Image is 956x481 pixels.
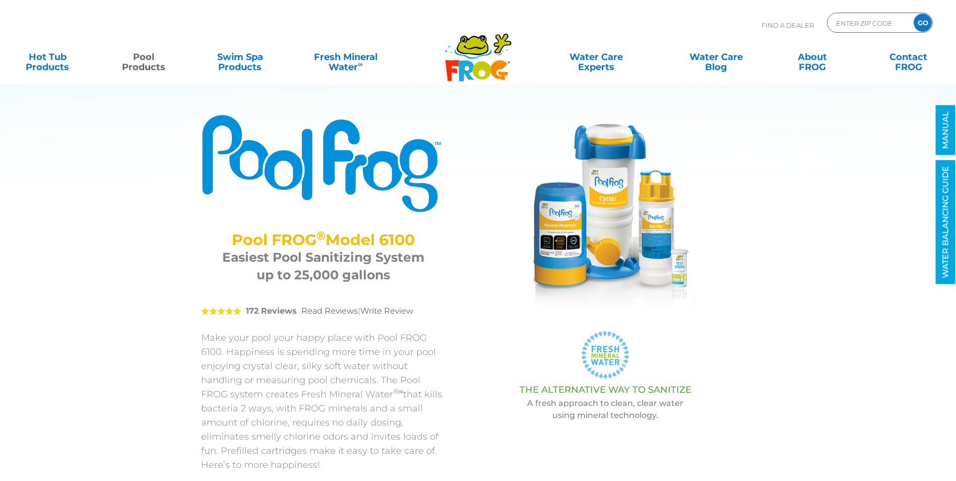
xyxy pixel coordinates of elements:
img: Product Logo [201,113,445,213]
a: Write Review [360,306,413,316]
a: Swim SpaProducts [203,47,278,67]
a: Read Reviews [301,306,358,316]
a: ContactFROG [871,47,946,67]
p: Make your pool your happy place with Pool FROG 6100. Happiness is spending more time in your pool... [201,331,445,472]
a: WATER BALANCING GUIDE [936,160,955,284]
p: A fresh approach to clean, clear water using mineral technology. [471,397,740,422]
a: MANUAL [936,105,955,155]
div: | [201,291,445,331]
a: Hot TubProducts [10,47,85,67]
a: AboutFROG [775,47,850,67]
strong: 172 Reviews [246,306,297,316]
sup: ® [316,228,326,243]
a: Water CareBlog [678,47,753,67]
h3: THE ALTERNATIVE WAY TO SANITIZE [471,385,740,395]
input: GO [914,14,932,32]
span: 5 [201,307,241,315]
h3: Easiest Pool Sanitizing System up to 25,000 gallons [214,249,433,284]
a: Fresh MineralWater∞ [299,47,393,67]
sup: ∞ [358,60,363,68]
a: Water CareExperts [536,47,657,67]
p: Find A Dealer [761,13,814,38]
a: PoolProducts [106,47,181,67]
sup: ®∞ [393,387,404,395]
img: Frog Products Logo [439,20,517,82]
h2: Pool FROG Model 6100 [214,231,433,249]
